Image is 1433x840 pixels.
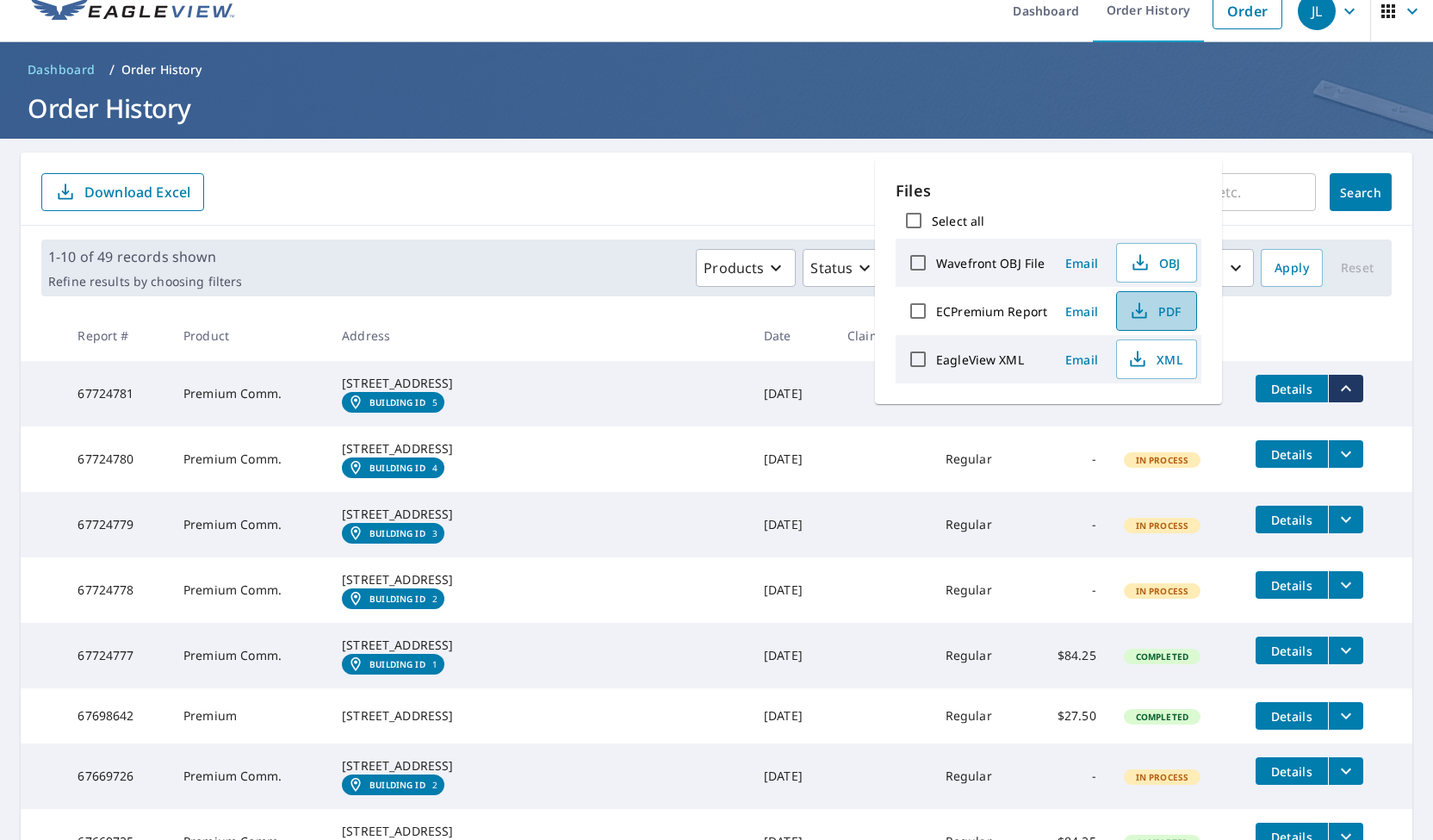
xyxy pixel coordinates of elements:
td: 67724778 [64,557,170,623]
span: Apply [1275,258,1309,279]
button: detailsBtn-67724781 [1256,375,1328,402]
button: detailsBtn-67724779 [1256,506,1328,533]
a: Building ID5 [342,392,444,413]
button: detailsBtn-67724780 [1256,440,1328,468]
th: Report # [64,310,170,361]
span: Completed [1126,650,1199,663]
span: XML [1127,349,1182,370]
a: Building ID2 [342,775,444,795]
td: Regular [932,492,1027,557]
span: In Process [1126,771,1200,783]
td: 67724781 [64,361,170,426]
th: Date [750,310,834,361]
td: 67724780 [64,426,170,492]
td: 67724779 [64,492,170,557]
a: Building ID4 [342,457,444,478]
button: Status [803,249,884,287]
button: detailsBtn-67669726 [1256,757,1328,785]
td: - [1027,426,1110,492]
td: - [1027,557,1110,623]
td: - [1027,744,1110,809]
button: Email [1054,298,1109,325]
td: 67724777 [64,623,170,688]
button: Products [696,249,796,287]
span: Completed [1126,711,1199,723]
div: [STREET_ADDRESS] [342,571,736,588]
td: [DATE] [750,623,834,688]
label: Wavefront OBJ File [936,255,1045,271]
a: Dashboard [21,56,102,84]
span: PDF [1127,301,1182,321]
p: Status [810,258,853,278]
nav: breadcrumb [21,56,1412,84]
span: Email [1061,303,1102,320]
td: [DATE] [750,426,834,492]
span: Details [1266,763,1318,780]
span: Details [1266,446,1318,463]
button: filesDropdownBtn-67724777 [1328,637,1363,664]
button: filesDropdownBtn-67724780 [1328,440,1363,468]
p: Download Excel [84,183,190,202]
div: [STREET_ADDRESS] [342,707,736,725]
em: Building ID [369,463,425,473]
button: Apply [1261,249,1323,287]
button: Download Excel [41,173,204,211]
div: [STREET_ADDRESS] [342,637,736,654]
span: Details [1266,577,1318,594]
td: 67698642 [64,688,170,744]
span: Email [1061,255,1102,271]
span: In Process [1126,454,1200,466]
button: filesDropdownBtn-67724781 [1328,375,1363,402]
button: Search [1330,173,1392,211]
th: Claim ID [834,310,932,361]
em: Building ID [369,780,425,790]
button: XML [1116,339,1197,379]
label: Select all [932,213,984,229]
label: ECPremium Report [936,303,1047,320]
td: Premium Comm. [170,361,328,426]
span: OBJ [1127,252,1182,273]
td: [DATE] [750,557,834,623]
th: Product [170,310,328,361]
p: Order History [121,61,202,78]
td: - [1027,492,1110,557]
span: Details [1266,643,1318,659]
div: [STREET_ADDRESS] [342,375,736,392]
span: Details [1266,708,1318,725]
td: Regular [932,426,1027,492]
td: Premium [170,688,328,744]
h1: Order History [21,90,1412,126]
button: filesDropdownBtn-67669726 [1328,757,1363,785]
button: Email [1054,346,1109,373]
div: [STREET_ADDRESS] [342,823,736,840]
li: / [109,59,115,80]
div: [STREET_ADDRESS] [342,506,736,523]
span: Dashboard [28,61,96,78]
span: In Process [1126,585,1200,597]
a: Building ID3 [342,523,444,544]
p: Refine results by choosing filters [48,274,242,289]
p: 1-10 of 49 records shown [48,246,242,267]
td: [DATE] [750,744,834,809]
button: detailsBtn-67724778 [1256,571,1328,599]
div: [STREET_ADDRESS] [342,757,736,775]
button: filesDropdownBtn-67698642 [1328,702,1363,730]
button: Email [1054,250,1109,277]
div: [STREET_ADDRESS] [342,440,736,457]
span: Details [1266,381,1318,397]
button: detailsBtn-67724777 [1256,637,1328,664]
em: Building ID [369,659,425,669]
em: Building ID [369,397,425,408]
td: Premium Comm. [170,492,328,557]
button: OBJ [1116,243,1197,283]
th: Address [328,310,750,361]
td: Regular [932,688,1027,744]
a: Building ID2 [342,588,444,609]
a: Building ID1 [342,654,444,675]
em: Building ID [369,528,425,538]
p: Files [896,179,1201,202]
em: Building ID [369,594,425,604]
button: detailsBtn-67698642 [1256,702,1328,730]
td: [DATE] [750,688,834,744]
td: Premium Comm. [170,557,328,623]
